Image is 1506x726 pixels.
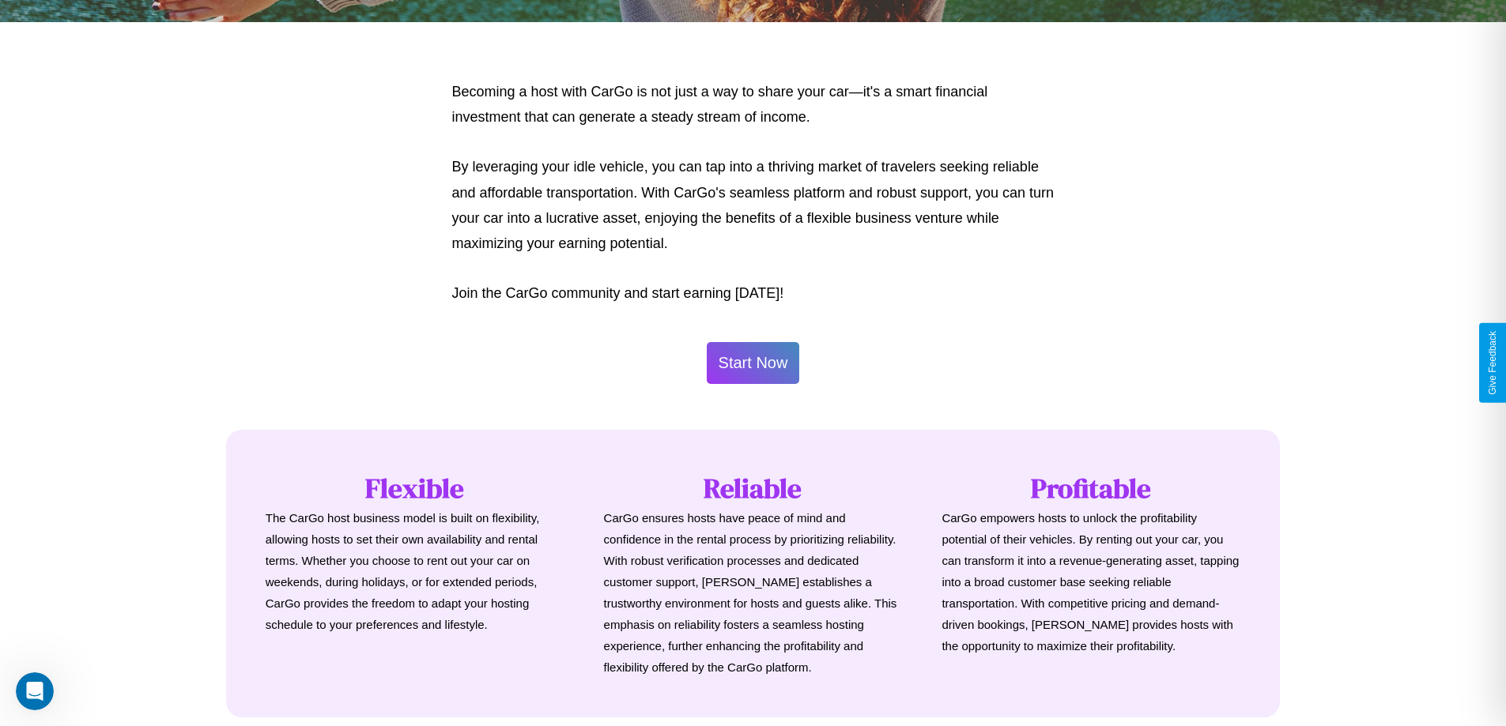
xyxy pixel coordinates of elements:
p: CarGo ensures hosts have peace of mind and confidence in the rental process by prioritizing relia... [604,507,903,678]
h1: Reliable [604,469,903,507]
button: Start Now [707,342,800,384]
p: By leveraging your idle vehicle, you can tap into a thriving market of travelers seeking reliable... [452,154,1055,257]
h1: Flexible [266,469,564,507]
p: Becoming a host with CarGo is not just a way to share your car—it's a smart financial investment ... [452,79,1055,130]
p: Join the CarGo community and start earning [DATE]! [452,280,1055,306]
div: Give Feedback [1487,331,1498,395]
p: CarGo empowers hosts to unlock the profitability potential of their vehicles. By renting out your... [942,507,1240,656]
p: The CarGo host business model is built on flexibility, allowing hosts to set their own availabili... [266,507,564,635]
iframe: Intercom live chat [16,672,54,710]
h1: Profitable [942,469,1240,507]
